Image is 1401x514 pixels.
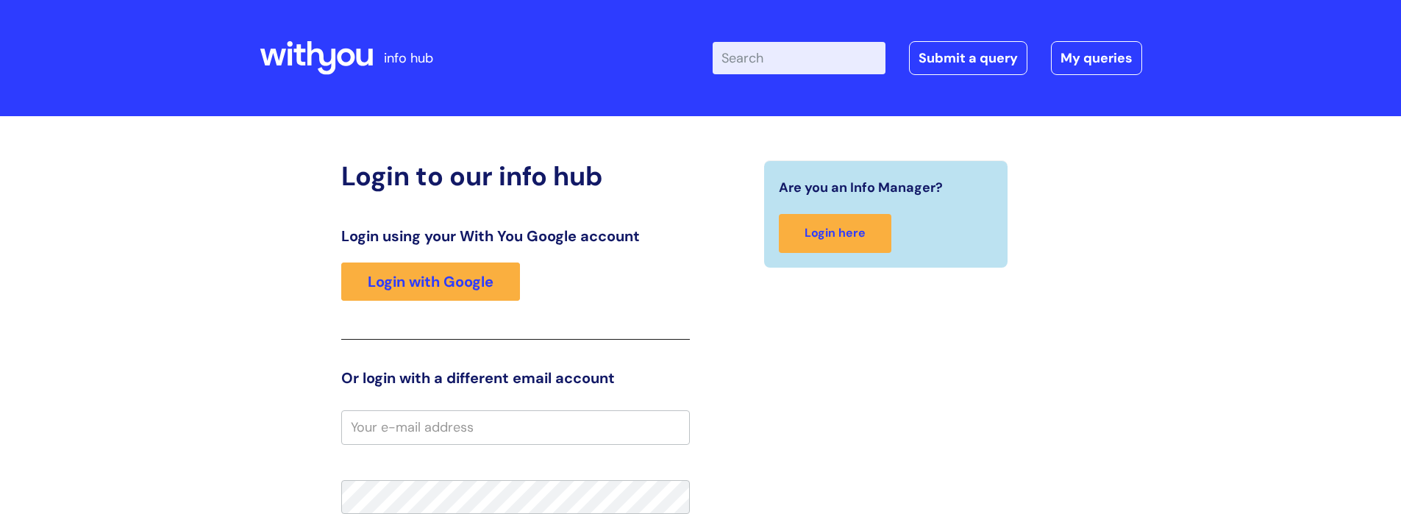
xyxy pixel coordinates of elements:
p: info hub [384,46,433,70]
a: Login here [779,214,891,253]
a: Login with Google [341,263,520,301]
h3: Login using your With You Google account [341,227,690,245]
span: Are you an Info Manager? [779,176,943,199]
input: Your e-mail address [341,410,690,444]
a: Submit a query [909,41,1027,75]
input: Search [713,42,885,74]
a: My queries [1051,41,1142,75]
h2: Login to our info hub [341,160,690,192]
h3: Or login with a different email account [341,369,690,387]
